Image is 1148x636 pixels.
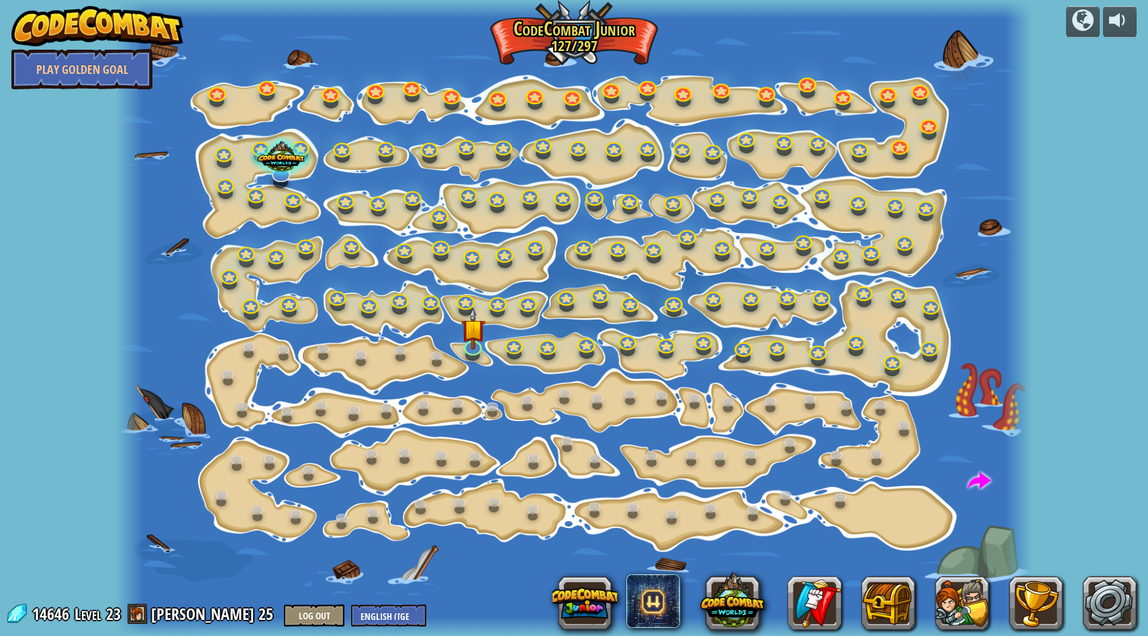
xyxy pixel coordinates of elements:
a: Play Golden Goal [11,49,152,89]
button: Adjust volume [1103,6,1137,38]
span: 14646 [32,603,73,625]
button: Campaigns [1066,6,1100,38]
img: CodeCombat - Learn how to code by playing a game [11,6,183,46]
img: level-banner-started.png [461,308,485,349]
a: [PERSON_NAME] 25 [151,603,277,625]
span: Level [75,603,101,625]
span: 23 [106,603,121,625]
button: Log Out [284,604,344,627]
